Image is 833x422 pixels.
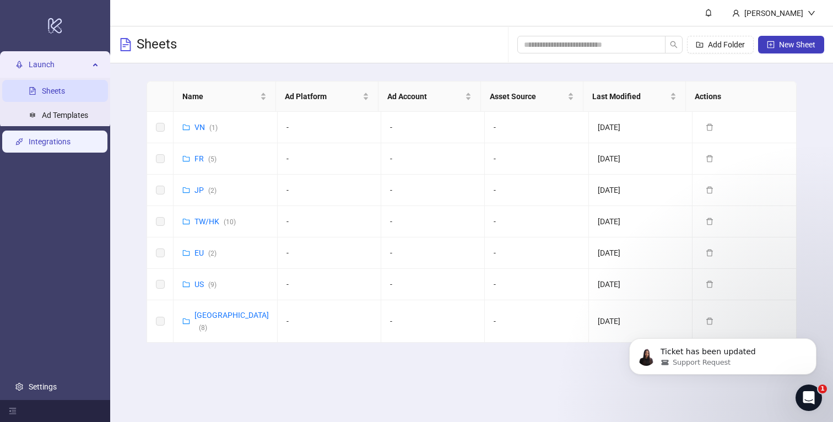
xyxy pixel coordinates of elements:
span: delete [706,155,713,163]
td: - [485,112,588,143]
a: [GEOGRAPHIC_DATA](8) [194,311,269,332]
a: US(9) [194,280,217,289]
td: - [278,269,381,300]
span: delete [706,186,713,194]
td: [DATE] [589,112,693,143]
span: Name [182,90,258,102]
td: - [278,237,381,269]
span: ( 2 ) [208,250,217,257]
span: delete [706,123,713,131]
a: Ad Templates [42,111,88,120]
span: folder [182,186,190,194]
td: - [485,237,588,269]
td: - [381,300,485,343]
td: - [278,206,381,237]
span: Last Modified [592,90,668,102]
span: folder [182,280,190,288]
th: Ad Account [378,82,481,112]
span: ( 5 ) [208,155,217,163]
span: Add Folder [708,40,745,49]
td: [DATE] [589,300,693,343]
iframe: Intercom notifications message [613,315,833,392]
td: - [485,269,588,300]
th: Asset Source [481,82,583,112]
span: menu-fold [9,407,17,415]
span: Ad Platform [285,90,360,102]
td: - [485,175,588,206]
td: - [381,237,485,269]
div: [PERSON_NAME] [740,7,808,19]
span: ( 10 ) [224,218,236,226]
span: Ad Account [387,90,463,102]
td: - [278,175,381,206]
span: Launch [29,53,89,75]
span: New Sheet [779,40,815,49]
td: - [381,175,485,206]
td: - [381,269,485,300]
td: [DATE] [589,237,693,269]
td: [DATE] [589,269,693,300]
td: - [278,300,381,343]
button: Add Folder [687,36,754,53]
a: Settings [29,382,57,391]
span: Asset Source [490,90,565,102]
th: Ad Platform [276,82,378,112]
span: folder [182,123,190,131]
span: ( 8 ) [199,324,207,332]
a: Sheets [42,86,65,95]
span: down [808,9,815,17]
td: [DATE] [589,175,693,206]
span: rocket [15,61,23,68]
td: - [381,112,485,143]
td: - [485,300,588,343]
span: ( 9 ) [208,281,217,289]
iframe: Intercom live chat [796,385,822,411]
td: - [381,143,485,175]
a: EU(2) [194,248,217,257]
td: - [278,112,381,143]
th: Actions [686,82,788,112]
span: 1 [818,385,827,393]
span: ( 2 ) [208,187,217,194]
span: bell [705,9,712,17]
td: [DATE] [589,206,693,237]
span: folder [182,249,190,257]
span: file-text [119,38,132,51]
span: delete [706,249,713,257]
a: JP(2) [194,186,217,194]
span: search [670,41,678,48]
td: [DATE] [589,143,693,175]
a: VN(1) [194,123,218,132]
th: Name [174,82,276,112]
a: FR(5) [194,154,217,163]
td: - [381,206,485,237]
span: folder [182,218,190,225]
span: delete [706,218,713,225]
td: - [278,143,381,175]
span: delete [706,280,713,288]
span: ( 1 ) [209,124,218,132]
th: Last Modified [583,82,686,112]
h3: Sheets [137,36,177,53]
span: user [732,9,740,17]
span: folder [182,317,190,325]
td: - [485,206,588,237]
a: TW/HK(10) [194,217,236,226]
span: plus-square [767,41,775,48]
a: Integrations [29,137,71,146]
span: folder-add [696,41,704,48]
span: folder [182,155,190,163]
td: - [485,143,588,175]
button: New Sheet [758,36,824,53]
